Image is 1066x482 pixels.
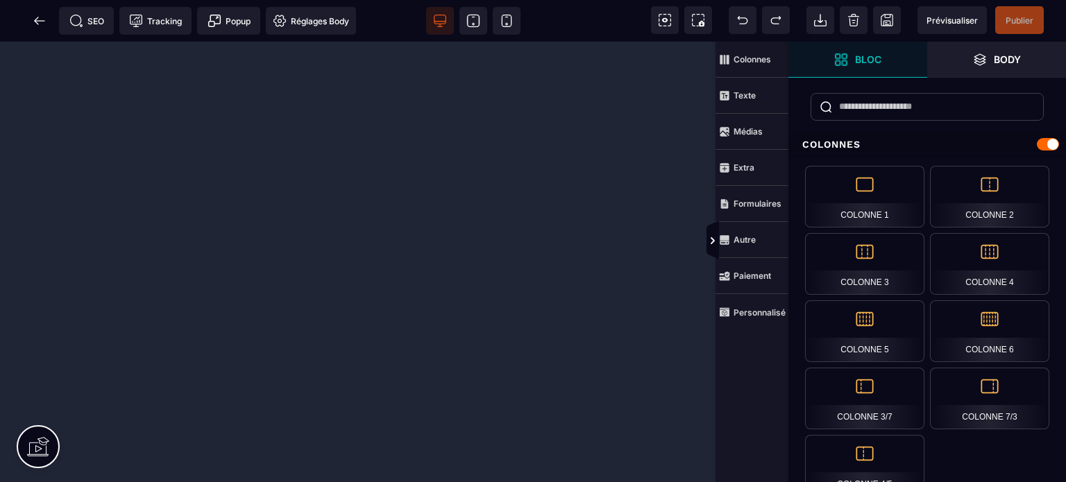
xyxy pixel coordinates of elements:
span: Ouvrir les blocs [788,42,927,78]
span: Importer [806,6,834,34]
strong: Extra [734,162,754,173]
strong: Bloc [855,54,881,64]
span: Créer une alerte modale [197,7,260,35]
span: Code de suivi [119,7,192,35]
span: Prévisualiser [927,15,978,26]
span: Afficher les vues [788,221,802,262]
strong: Body [994,54,1021,64]
strong: Formulaires [734,198,781,209]
span: Publier [1006,15,1033,26]
strong: Personnalisé [734,307,786,318]
span: Métadata SEO [59,7,114,35]
strong: Colonnes [734,54,771,64]
span: Retour [26,7,53,35]
span: Voir les composants [651,6,679,34]
div: Colonnes [788,132,1066,157]
div: Colonne 5 [805,300,924,362]
div: Colonne 3 [805,233,924,295]
span: Tracking [129,14,182,28]
span: Médias [716,114,788,150]
span: SEO [69,14,104,28]
strong: Paiement [734,270,771,281]
span: Voir mobile [493,7,521,35]
span: Enregistrer le contenu [995,6,1044,34]
span: Ouvrir les calques [927,42,1066,78]
span: Popup [208,14,251,28]
span: Rétablir [762,6,790,34]
span: Voir tablette [459,7,487,35]
div: Colonne 3/7 [805,368,924,429]
strong: Médias [734,126,763,137]
span: Formulaires [716,186,788,222]
span: Enregistrer [873,6,901,34]
span: Extra [716,150,788,186]
strong: Autre [734,234,756,245]
span: Nettoyage [840,6,868,34]
div: Colonne 6 [930,300,1049,362]
span: Réglages Body [273,14,349,28]
div: Colonne 7/3 [930,368,1049,429]
div: Colonne 4 [930,233,1049,295]
span: Paiement [716,258,788,294]
span: Autre [716,222,788,258]
span: Aperçu [917,6,987,34]
span: Favicon [266,7,356,35]
span: Voir bureau [426,7,454,35]
span: Texte [716,78,788,114]
div: Colonne 1 [805,166,924,227]
span: Défaire [729,6,756,34]
div: Colonne 2 [930,166,1049,227]
span: Capture d'écran [684,6,712,34]
span: Personnalisé [716,294,788,330]
strong: Texte [734,90,756,101]
span: Colonnes [716,42,788,78]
